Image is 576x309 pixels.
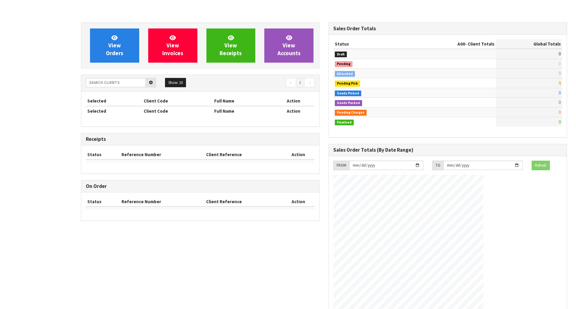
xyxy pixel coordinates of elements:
th: Selected [86,96,142,106]
th: Global Totals [496,39,562,49]
a: → [304,78,315,88]
nav: Page navigation [205,78,315,88]
th: Action [282,197,315,206]
span: 0 [559,80,561,86]
span: 0 [559,100,561,105]
th: Client Code [142,106,213,116]
h3: Sales Order Totals [333,26,562,31]
span: View Invoices [162,34,183,57]
span: Draft [335,52,347,58]
span: Pending Pick [335,81,360,87]
h3: Sales Order Totals (By Date Range) [333,147,562,153]
th: Reference Number [120,150,205,159]
th: Status [333,39,409,49]
a: ViewAccounts [264,28,313,63]
a: ← [286,78,296,88]
span: 0 [559,51,561,57]
button: Show: 10 [165,78,186,88]
a: ViewReceipts [206,28,256,63]
th: Selected [86,106,142,116]
th: Full Name [213,96,272,106]
th: Client Reference [205,150,282,159]
span: A00 [457,41,465,47]
th: - Client Totals [409,39,496,49]
a: 1 [296,78,304,88]
button: Refresh [532,161,550,170]
span: Pending Charges [335,110,367,116]
th: Client Reference [205,197,282,206]
th: Full Name [213,106,272,116]
span: Pending [335,61,352,67]
a: ViewInvoices [148,28,197,63]
div: FROM [333,161,349,170]
th: Status [86,197,120,206]
span: Allocated [335,71,355,77]
span: 0 [559,61,561,67]
th: Status [86,150,120,159]
span: 0 [559,90,561,96]
input: Search clients [86,78,146,87]
span: View Orders [106,34,123,57]
h3: On Order [86,183,315,189]
th: Action [272,96,315,106]
th: Action [282,150,315,159]
th: Client Code [142,96,213,106]
th: Action [272,106,315,116]
span: Goods Packed [335,100,362,106]
div: TO [432,161,443,170]
span: Goods Picked [335,91,361,97]
span: 0 [559,119,561,125]
span: View Receipts [220,34,242,57]
span: View Accounts [277,34,301,57]
span: Finalised [335,120,354,126]
h3: Receipts [86,136,315,142]
th: Reference Number [120,197,205,206]
span: 0 [559,70,561,76]
span: 0 [559,109,561,115]
a: ViewOrders [90,28,139,63]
